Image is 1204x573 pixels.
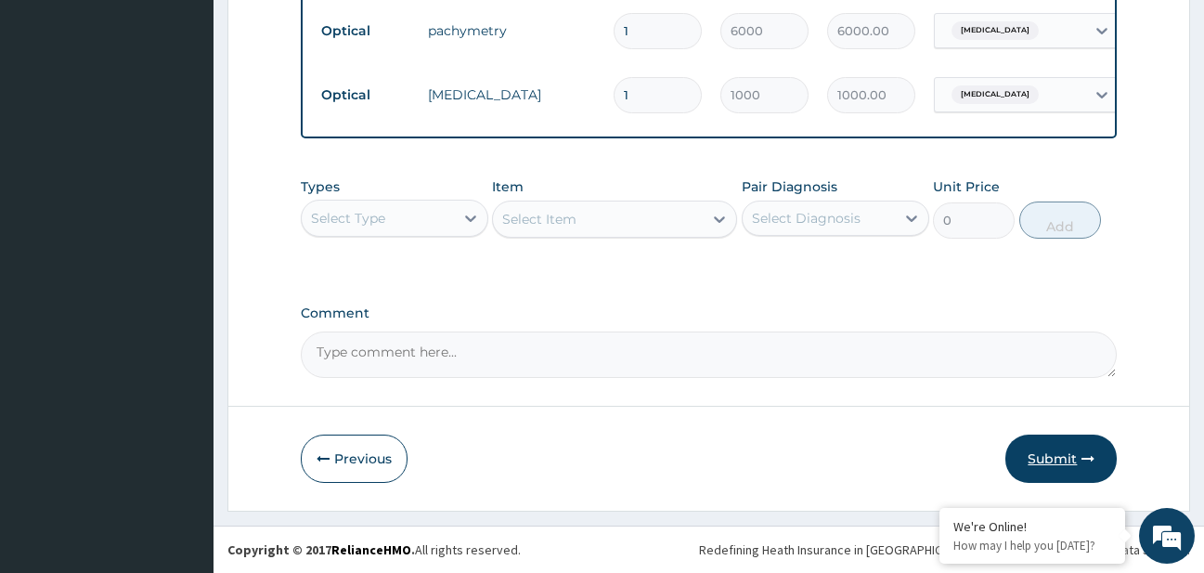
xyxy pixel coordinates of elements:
[108,169,256,357] span: We're online!
[9,378,354,443] textarea: Type your message and hit 'Enter'
[312,14,419,48] td: Optical
[952,85,1039,104] span: [MEDICAL_DATA]
[214,526,1204,573] footer: All rights reserved.
[952,21,1039,40] span: [MEDICAL_DATA]
[227,541,415,558] strong: Copyright © 2017 .
[311,209,385,228] div: Select Type
[699,540,1190,559] div: Redefining Heath Insurance in [GEOGRAPHIC_DATA] using Telemedicine and Data Science!
[419,76,604,113] td: [MEDICAL_DATA]
[492,177,524,196] label: Item
[953,518,1111,535] div: We're Online!
[742,177,837,196] label: Pair Diagnosis
[301,435,408,483] button: Previous
[304,9,349,54] div: Minimize live chat window
[312,78,419,112] td: Optical
[34,93,75,139] img: d_794563401_company_1708531726252_794563401
[1019,202,1101,239] button: Add
[1005,435,1117,483] button: Submit
[301,179,340,195] label: Types
[953,538,1111,553] p: How may I help you today?
[752,209,861,228] div: Select Diagnosis
[301,306,1118,321] label: Comment
[419,12,604,49] td: pachymetry
[97,104,312,128] div: Chat with us now
[331,541,411,558] a: RelianceHMO
[933,177,1000,196] label: Unit Price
